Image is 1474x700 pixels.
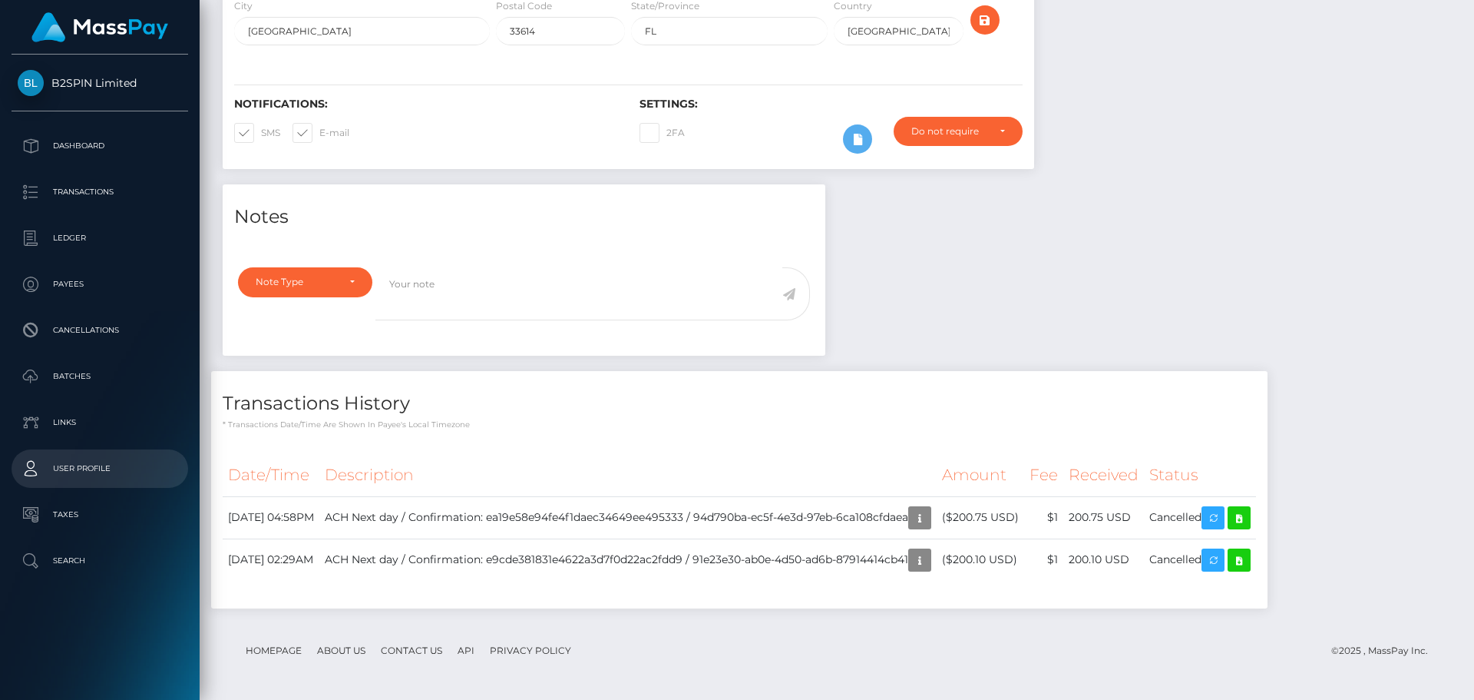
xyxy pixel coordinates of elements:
[12,542,188,580] a: Search
[1144,454,1256,496] th: Status
[1024,454,1063,496] th: Fee
[18,365,182,388] p: Batches
[937,539,1024,581] td: ($200.10 USD)
[223,419,1256,430] p: * Transactions date/time are shown in payee's local timezone
[311,639,372,662] a: About Us
[18,70,44,96] img: B2SPIN Limited
[18,503,182,526] p: Taxes
[1063,454,1144,496] th: Received
[292,123,349,143] label: E-mail
[18,227,182,250] p: Ledger
[12,173,188,211] a: Transactions
[12,357,188,396] a: Batches
[451,639,481,662] a: API
[937,496,1024,539] td: ($200.75 USD)
[12,403,188,442] a: Links
[319,539,937,581] td: ACH Next day / Confirmation: e9cde381831e4622a3d7f0d22ac2fdd9 / 91e23e30-ab0e-4d50-ad6b-87914414cb41
[12,496,188,534] a: Taxes
[18,273,182,296] p: Payees
[223,496,319,539] td: [DATE] 04:58PM
[640,123,685,143] label: 2FA
[223,539,319,581] td: [DATE] 02:29AM
[238,267,372,297] button: Note Type
[18,181,182,204] p: Transactions
[234,204,814,231] h4: Notes
[234,98,616,111] h6: Notifications:
[1024,539,1063,581] td: $1
[319,454,937,496] th: Description
[1063,496,1144,539] td: 200.75 USD
[1144,496,1256,539] td: Cancelled
[12,127,188,165] a: Dashboard
[911,125,987,138] div: Do not require
[12,311,188,350] a: Cancellations
[31,12,168,42] img: MassPay Logo
[18,549,182,572] p: Search
[1144,539,1256,581] td: Cancelled
[375,639,448,662] a: Contact Us
[18,134,182,158] p: Dashboard
[12,265,188,304] a: Payees
[12,450,188,488] a: User Profile
[256,276,337,288] div: Note Type
[18,411,182,434] p: Links
[234,123,280,143] label: SMS
[18,457,182,480] p: User Profile
[319,496,937,539] td: ACH Next day / Confirmation: ea19e58e94fe4f1daec34649ee495333 / 94d790ba-ec5f-4e3d-97eb-6ca108cfdaea
[1024,496,1063,539] td: $1
[12,76,188,90] span: B2SPIN Limited
[894,117,1023,146] button: Do not require
[18,319,182,342] p: Cancellations
[640,98,1022,111] h6: Settings:
[223,390,1256,417] h4: Transactions History
[12,219,188,257] a: Ledger
[1063,539,1144,581] td: 200.10 USD
[484,639,577,662] a: Privacy Policy
[1331,642,1439,659] div: © 2025 , MassPay Inc.
[240,639,308,662] a: Homepage
[937,454,1024,496] th: Amount
[223,454,319,496] th: Date/Time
